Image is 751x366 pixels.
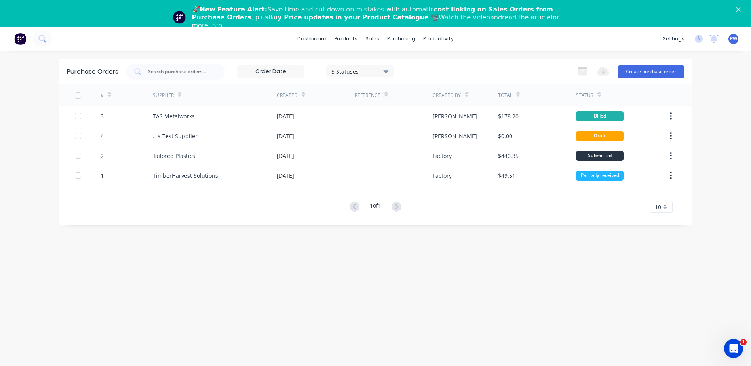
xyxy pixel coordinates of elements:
[238,66,304,78] input: Order Date
[433,152,452,160] div: Factory
[293,33,331,45] a: dashboard
[659,33,688,45] div: settings
[419,33,458,45] div: productivity
[192,6,566,29] div: 🚀 Save time and cut down on mistakes with automatic , plus .📽️ and for more info.
[730,35,737,42] span: PW
[192,6,553,21] b: cost linking on Sales Orders from Purchase Orders
[277,152,294,160] div: [DATE]
[173,11,186,24] img: Profile image for Team
[498,152,519,160] div: $440.35
[101,132,104,140] div: 4
[383,33,419,45] div: purchasing
[331,67,388,75] div: 5 Statuses
[498,92,512,99] div: Total
[153,112,195,120] div: TAS Metalworks
[153,172,218,180] div: TimberHarvest Solutions
[67,67,118,76] div: Purchase Orders
[433,112,477,120] div: [PERSON_NAME]
[433,172,452,180] div: Factory
[355,92,380,99] div: Reference
[433,132,477,140] div: [PERSON_NAME]
[498,172,515,180] div: $49.51
[277,92,298,99] div: Created
[200,6,268,13] b: New Feature Alert:
[655,203,661,211] span: 10
[433,92,461,99] div: Created By
[14,33,26,45] img: Factory
[101,152,104,160] div: 2
[498,112,519,120] div: $178.20
[101,92,104,99] div: #
[740,339,747,345] span: 1
[576,92,593,99] div: Status
[153,132,198,140] div: .1a Test Supplier
[153,152,195,160] div: Tailored Plastics
[147,68,213,76] input: Search purchase orders...
[277,172,294,180] div: [DATE]
[439,13,490,21] a: Watch the video
[736,7,744,12] div: Close
[361,33,383,45] div: sales
[268,13,429,21] b: Buy Price updates in your Product Catalogue
[618,65,684,78] button: Create purchase order
[101,172,104,180] div: 1
[576,151,624,161] div: Submitted
[498,132,512,140] div: $0.00
[277,132,294,140] div: [DATE]
[576,111,624,121] div: Billed
[502,13,551,21] a: read the article
[331,33,361,45] div: products
[724,339,743,358] iframe: Intercom live chat
[153,92,174,99] div: Supplier
[277,112,294,120] div: [DATE]
[370,201,381,213] div: 1 of 1
[576,131,624,141] div: Draft
[101,112,104,120] div: 3
[576,171,624,181] div: Partially received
